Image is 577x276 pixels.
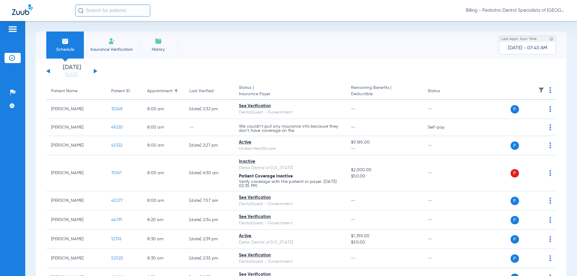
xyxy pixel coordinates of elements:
div: DentaQuest - Government [239,259,341,265]
span: Schedule [51,47,79,53]
span: P [511,216,519,224]
span: Deductible [351,91,418,97]
span: $1,359.00 [351,233,418,239]
img: filter.svg [538,87,544,93]
span: 52022 [111,256,123,260]
span: P [511,105,519,114]
td: [PERSON_NAME] [46,211,106,230]
span: -- [351,146,418,152]
span: $9,185.00 [351,139,418,146]
td: [PERSON_NAME] [46,119,106,136]
td: [DATE] 2:27 PM [185,136,234,155]
span: Last Appt. Sync Time: [501,36,537,42]
div: Appointment [147,88,180,94]
div: See Verification [239,252,341,259]
span: P [511,169,519,177]
td: [PERSON_NAME] [46,100,106,119]
div: Patient Name [51,88,78,94]
td: -- [423,136,463,155]
td: 8:00 AM [142,155,185,191]
iframe: Chat Widget [547,247,577,276]
img: hamburger-icon [8,26,17,33]
span: Insurance Payer [239,91,341,97]
div: Patient Name [51,88,102,94]
span: Patient Coverage Inactive [239,174,293,178]
img: group-dot-blue.svg [549,106,551,112]
span: 44791 [111,218,122,222]
td: [PERSON_NAME] [46,155,106,191]
td: 8:30 AM [142,230,185,249]
td: [DATE] 2:35 PM [185,249,234,268]
li: [DATE] [54,65,90,78]
span: -- [351,107,356,111]
td: -- [185,119,234,136]
img: group-dot-blue.svg [549,124,551,130]
td: -- [423,230,463,249]
td: -- [423,100,463,119]
div: See Verification [239,214,341,220]
span: P [511,235,519,244]
div: Delta Dental of [US_STATE] [239,165,341,171]
td: 8:20 AM [142,211,185,230]
span: 49220 [111,125,123,129]
td: Self-pay [423,119,463,136]
div: Patient ID [111,88,138,94]
span: 31567 [111,171,122,175]
div: Active [239,139,341,146]
td: [DATE] 7:57 AM [185,191,234,211]
td: [DATE] 2:34 PM [185,211,234,230]
th: Remaining Benefits | [346,83,423,100]
td: [DATE] 2:39 PM [185,230,234,249]
div: DentaQuest - Government [239,109,341,116]
span: History [144,47,172,53]
th: Status | [234,83,346,100]
td: -- [423,155,463,191]
td: 8:00 AM [142,100,185,119]
td: [PERSON_NAME] [46,191,106,211]
span: P [511,141,519,150]
div: Patient ID [111,88,130,94]
span: $2,000.00 [351,167,418,173]
div: Last Verified [189,88,214,94]
img: Manual Insurance Verification [108,38,115,45]
input: Search for patients [75,5,150,17]
span: -- [351,218,356,222]
td: [DATE] 2:32 PM [185,100,234,119]
span: P [511,197,519,205]
img: Search Icon [78,8,84,13]
img: Zuub Logo [12,5,33,15]
img: group-dot-blue.svg [549,217,551,223]
span: 12376 [111,237,121,241]
div: DentaQuest - Government [239,220,341,226]
div: DentaQuest - Government [239,201,341,207]
span: -- [351,199,356,203]
div: United Healthcare [239,146,341,152]
div: See Verification [239,195,341,201]
img: last sync help info [549,37,554,41]
span: -- [351,125,356,129]
img: group-dot-blue.svg [549,142,551,148]
td: 8:00 AM [142,119,185,136]
a: [DATE] [54,72,90,78]
img: group-dot-blue.svg [549,236,551,242]
img: group-dot-blue.svg [549,170,551,176]
span: $50.00 [351,239,418,246]
div: Inactive [239,159,341,165]
img: History [155,38,162,45]
span: 32248 [111,107,123,111]
span: Insurance Verification [88,47,135,53]
img: group-dot-blue.svg [549,87,551,93]
td: [PERSON_NAME] [46,136,106,155]
span: [DATE] - 07:43 AM [508,45,547,51]
p: Verify coverage with the patient or payer. [DATE] 02:35 PM. [239,180,341,188]
img: group-dot-blue.svg [549,198,551,204]
span: Billing - Pediatric Dental Specialists of [GEOGRAPHIC_DATA][US_STATE] [466,8,565,14]
img: Schedule [62,38,69,45]
span: 42322 [111,143,122,147]
td: 8:00 AM [142,191,185,211]
td: -- [423,191,463,211]
td: [PERSON_NAME] [46,230,106,249]
td: -- [423,249,463,268]
span: P [511,254,519,263]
